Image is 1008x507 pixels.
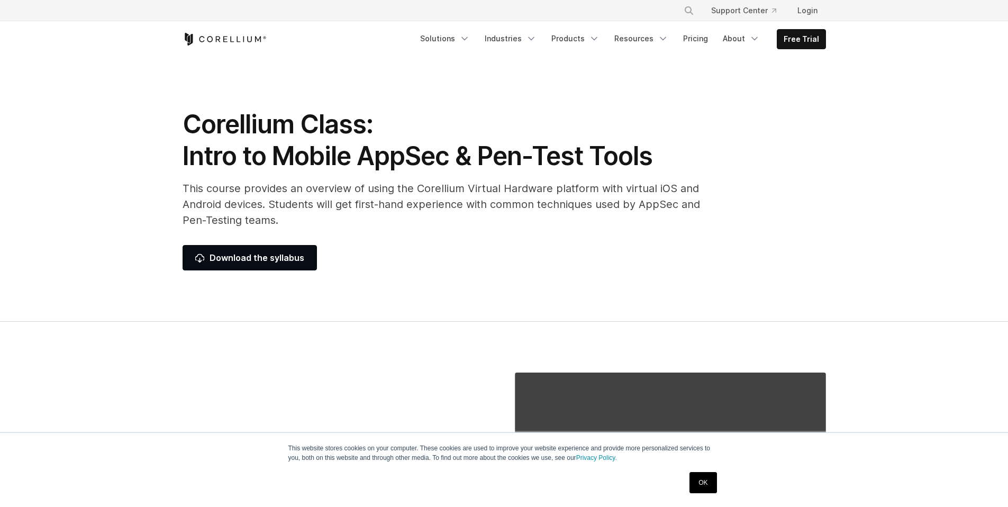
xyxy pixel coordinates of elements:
a: Corellium Home [183,33,267,46]
div: Navigation Menu [414,29,826,49]
span: Download the syllabus [195,251,304,264]
a: Solutions [414,29,476,48]
button: Search [679,1,698,20]
a: Industries [478,29,543,48]
a: Support Center [703,1,785,20]
a: About [716,29,766,48]
a: Pricing [677,29,714,48]
a: Products [545,29,606,48]
a: Free Trial [777,30,825,49]
a: Privacy Policy. [576,454,617,461]
a: Resources [608,29,675,48]
p: This course provides an overview of using the Corellium Virtual Hardware platform with virtual iO... [183,180,712,228]
a: OK [689,472,716,493]
a: Login [789,1,826,20]
p: This website stores cookies on your computer. These cookies are used to improve your website expe... [288,443,720,463]
a: Download the syllabus [183,245,317,270]
h1: Corellium Class: Intro to Mobile AppSec & Pen-Test Tools [183,108,712,172]
div: Navigation Menu [671,1,826,20]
